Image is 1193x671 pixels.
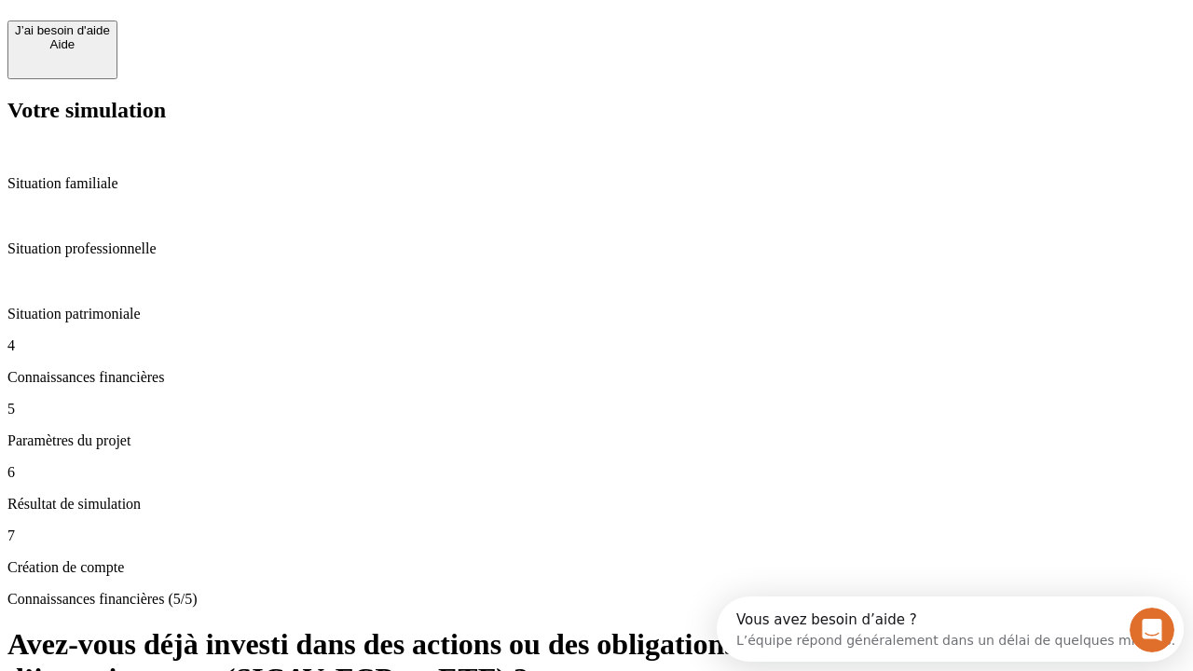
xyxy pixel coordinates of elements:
p: 6 [7,464,1186,481]
p: Connaissances financières (5/5) [7,591,1186,608]
h2: Votre simulation [7,98,1186,123]
div: Aide [15,37,110,51]
p: Connaissances financières [7,369,1186,386]
button: J’ai besoin d'aideAide [7,21,117,79]
div: Ouvrir le Messenger Intercom [7,7,514,59]
p: Situation familiale [7,175,1186,192]
div: J’ai besoin d'aide [15,23,110,37]
p: 7 [7,527,1186,544]
p: 5 [7,401,1186,418]
p: Création de compte [7,559,1186,576]
p: Paramètres du projet [7,432,1186,449]
p: Résultat de simulation [7,496,1186,513]
p: Situation patrimoniale [7,306,1186,322]
p: 4 [7,337,1186,354]
iframe: Intercom live chat discovery launcher [717,596,1184,662]
div: L’équipe répond généralement dans un délai de quelques minutes. [20,31,459,50]
iframe: Intercom live chat [1130,608,1174,652]
div: Vous avez besoin d’aide ? [20,16,459,31]
p: Situation professionnelle [7,240,1186,257]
